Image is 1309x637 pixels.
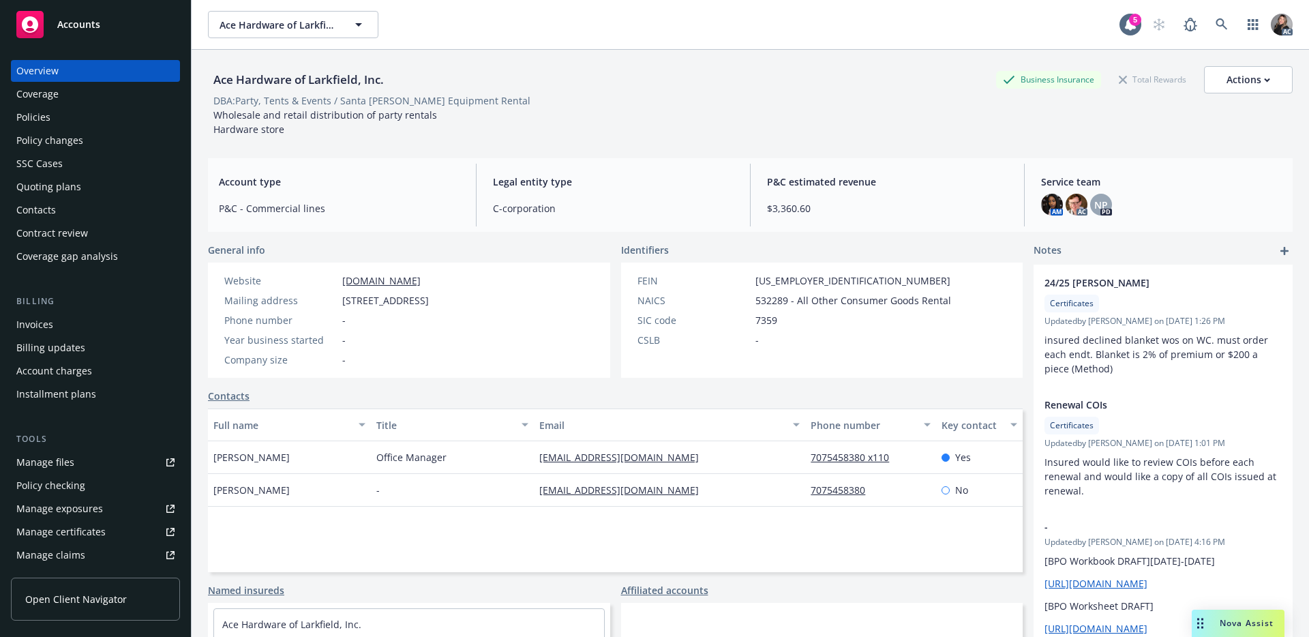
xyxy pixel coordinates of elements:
div: Installment plans [16,383,96,405]
div: Email [539,418,785,432]
span: Insured would like to review COIs before each renewal and would like a copy of all COIs issued at... [1044,456,1279,497]
div: Manage files [16,451,74,473]
span: [PERSON_NAME] [213,483,290,497]
button: Phone number [805,409,935,441]
button: Key contact [936,409,1023,441]
span: 24/25 [PERSON_NAME] [1044,276,1246,290]
a: Manage exposures [11,498,180,520]
span: 532289 - All Other Consumer Goods Rental [755,293,951,308]
span: Certificates [1050,419,1094,432]
span: [STREET_ADDRESS] [342,293,429,308]
span: No [955,483,968,497]
div: Website [224,273,337,288]
img: photo [1271,14,1293,35]
div: Tools [11,432,180,446]
div: Total Rewards [1112,71,1193,88]
span: - [376,483,380,497]
div: SIC code [637,313,750,327]
span: General info [208,243,265,257]
a: Billing updates [11,337,180,359]
div: NAICS [637,293,750,308]
a: [EMAIL_ADDRESS][DOMAIN_NAME] [539,451,710,464]
div: Policy checking [16,475,85,497]
button: Full name [208,409,371,441]
a: Policies [11,106,180,128]
span: P&C - Commercial lines [219,201,460,216]
div: Coverage gap analysis [16,246,118,267]
span: Nova Assist [1220,617,1274,629]
a: Report a Bug [1177,11,1204,38]
span: - [342,313,346,327]
span: Updated by [PERSON_NAME] on [DATE] 1:01 PM [1044,437,1282,449]
span: Updated by [PERSON_NAME] on [DATE] 1:26 PM [1044,315,1282,327]
a: [URL][DOMAIN_NAME] [1044,622,1147,635]
span: Open Client Navigator [25,592,127,606]
a: Accounts [11,5,180,44]
div: Manage claims [16,544,85,566]
span: P&C estimated revenue [767,175,1008,189]
a: Switch app [1239,11,1267,38]
div: Phone number [224,313,337,327]
div: Title [376,418,513,432]
div: Key contact [942,418,1002,432]
div: Invoices [16,314,53,336]
a: Manage claims [11,544,180,566]
div: Billing updates [16,337,85,359]
div: Full name [213,418,350,432]
span: Service team [1041,175,1282,189]
a: [DOMAIN_NAME] [342,274,421,287]
p: [BPO Worksheet DRAFT] [1044,599,1282,613]
a: Policy checking [11,475,180,497]
a: Policy changes [11,130,180,151]
a: Ace Hardware of Larkfield, Inc. [222,618,361,631]
a: Coverage gap analysis [11,246,180,267]
span: Wholesale and retail distribution of party rentals Hardware store [213,108,437,136]
a: Manage files [11,451,180,473]
a: Contract review [11,222,180,244]
div: Manage certificates [16,521,106,543]
a: Overview [11,60,180,82]
a: SSC Cases [11,153,180,175]
span: Account type [219,175,460,189]
span: - [342,353,346,367]
img: photo [1066,194,1087,216]
div: SSC Cases [16,153,63,175]
span: Updated by [PERSON_NAME] on [DATE] 4:16 PM [1044,536,1282,548]
div: Policy changes [16,130,83,151]
div: Billing [11,295,180,308]
div: Business Insurance [996,71,1101,88]
a: Account charges [11,360,180,382]
div: DBA: Party, Tents & Events / Santa [PERSON_NAME] Equipment Rental [213,93,530,108]
a: Named insureds [208,583,284,597]
div: Renewal COIsCertificatesUpdatedby [PERSON_NAME] on [DATE] 1:01 PMInsured would like to review COI... [1034,387,1293,509]
a: Search [1208,11,1235,38]
div: Drag to move [1192,610,1209,637]
span: NP [1094,198,1108,212]
div: Policies [16,106,50,128]
span: Certificates [1050,297,1094,310]
span: - [342,333,346,347]
a: Affiliated accounts [621,583,708,597]
span: Notes [1034,243,1062,259]
div: Overview [16,60,59,82]
div: Company size [224,353,337,367]
a: Start snowing [1145,11,1173,38]
span: [US_EMPLOYER_IDENTIFICATION_NUMBER] [755,273,950,288]
span: insured declined blanket wos on WC. must order each endt. Blanket is 2% of premium or $200 a piec... [1044,334,1271,375]
div: Ace Hardware of Larkfield, Inc. [208,71,389,89]
span: 7359 [755,313,777,327]
button: Ace Hardware of Larkfield, Inc. [208,11,378,38]
a: 7075458380 x110 [811,451,900,464]
button: Actions [1204,66,1293,93]
img: photo [1041,194,1063,216]
div: 5 [1129,14,1141,26]
span: - [1044,520,1246,534]
a: Installment plans [11,383,180,405]
div: Contacts [16,199,56,221]
a: Contacts [11,199,180,221]
div: Contract review [16,222,88,244]
span: Identifiers [621,243,669,257]
a: Quoting plans [11,176,180,198]
span: Yes [955,450,971,464]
